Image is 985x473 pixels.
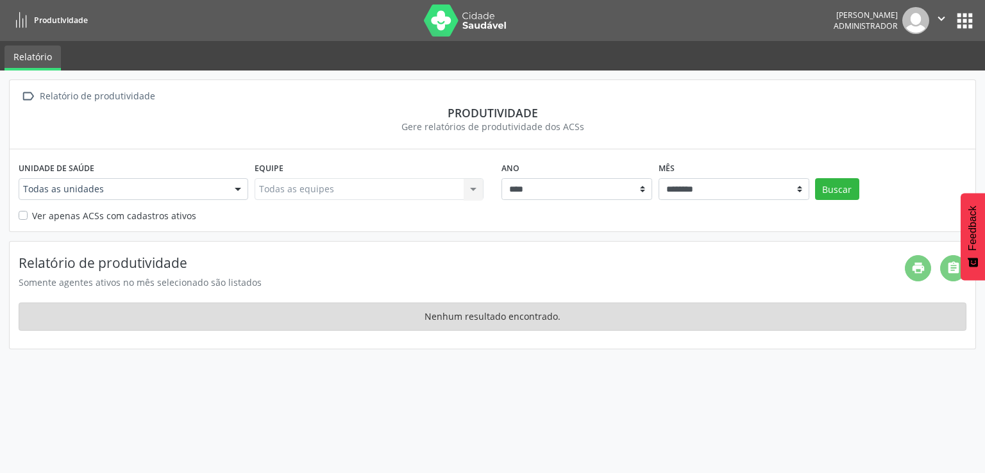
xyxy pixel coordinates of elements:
label: Mês [659,158,675,178]
div: Relatório de produtividade [37,87,157,106]
a: Produtividade [9,10,88,31]
span: Todas as unidades [23,183,222,195]
button: Feedback - Mostrar pesquisa [961,193,985,280]
div: Produtividade [19,106,966,120]
label: Equipe [255,158,283,178]
label: Ver apenas ACSs com cadastros ativos [32,209,196,222]
div: Gere relatórios de produtividade dos ACSs [19,120,966,133]
span: Administrador [834,21,898,31]
label: Ano [501,158,519,178]
img: img [902,7,929,34]
div: Somente agentes ativos no mês selecionado são listados [19,276,905,289]
div: Nenhum resultado encontrado. [19,303,966,331]
a: Relatório [4,46,61,71]
a:  Relatório de produtividade [19,87,157,106]
span: Feedback [967,206,979,251]
h4: Relatório de produtividade [19,255,905,271]
button:  [929,7,954,34]
span: Produtividade [34,15,88,26]
button: Buscar [815,178,859,200]
label: Unidade de saúde [19,158,94,178]
button: apps [954,10,976,32]
div: [PERSON_NAME] [834,10,898,21]
i:  [934,12,948,26]
i:  [19,87,37,106]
